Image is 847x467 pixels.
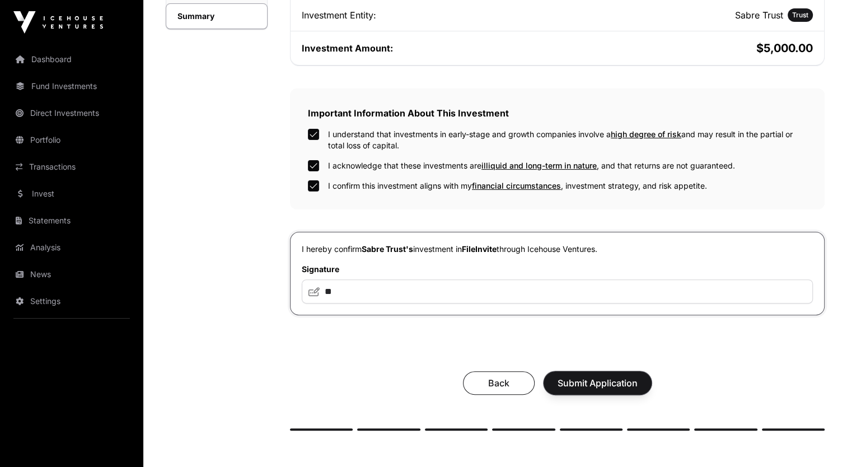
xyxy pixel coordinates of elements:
a: News [9,262,134,287]
a: Dashboard [9,47,134,72]
span: Submit Application [558,376,638,390]
span: Back [477,376,521,390]
a: Statements [9,208,134,233]
button: Back [463,371,535,395]
a: Invest [9,181,134,206]
a: Summary [166,3,268,29]
a: Fund Investments [9,74,134,99]
a: Transactions [9,155,134,179]
label: Signature [302,264,813,275]
label: I understand that investments in early-stage and growth companies involve a and may result in the... [328,129,807,151]
span: Trust [792,11,808,20]
span: high degree of risk [611,129,681,139]
span: illiquid and long-term in nature [481,161,597,170]
p: I hereby confirm investment in through Icehouse Ventures. [302,244,813,255]
div: Investment Entity: [302,8,555,22]
iframe: Chat Widget [791,413,847,467]
h2: Sabre Trust [735,8,783,22]
a: Direct Investments [9,101,134,125]
a: Portfolio [9,128,134,152]
label: I confirm this investment aligns with my , investment strategy, and risk appetite. [328,180,707,192]
button: Submit Application [544,371,652,395]
span: Investment Amount: [302,43,393,54]
span: financial circumstances [472,181,561,190]
img: Icehouse Ventures Logo [13,11,103,34]
h2: $5,000.00 [560,40,813,56]
span: FileInvite [462,244,497,254]
a: Settings [9,289,134,314]
h2: Important Information About This Investment [308,106,807,120]
label: I acknowledge that these investments are , and that returns are not guaranteed. [328,160,735,171]
span: Sabre Trust's [362,244,413,254]
a: Analysis [9,235,134,260]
